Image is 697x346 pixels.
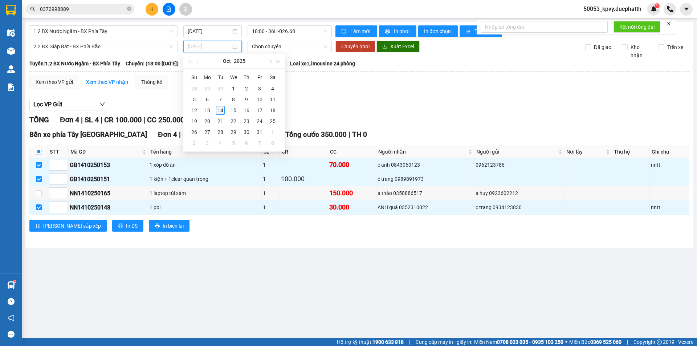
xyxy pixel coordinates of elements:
[255,128,264,137] div: 31
[155,223,160,229] span: printer
[150,175,260,183] div: 1 kiện + 1clear quan trọng
[255,95,264,104] div: 10
[242,128,251,137] div: 30
[35,223,40,229] span: sort-ascending
[591,43,614,51] span: Đã giao
[252,41,327,52] span: Chọn chuyến
[188,116,201,127] td: 2025-10-19
[214,83,227,94] td: 2025-09-30
[378,161,473,169] div: c ánh 0843060123
[86,78,128,86] div: Xem theo VP nhận
[240,72,253,83] th: Th
[566,148,604,156] span: Nơi lấy
[223,54,231,68] button: Oct
[569,338,621,346] span: Miền Bắc
[350,27,371,35] span: Làm mới
[150,161,260,169] div: 1 xốp đồ ăn
[85,115,99,124] span: SL 4
[7,65,15,73] img: warehouse-icon
[188,27,231,35] input: 14/10/2025
[627,338,628,346] span: |
[81,115,83,124] span: |
[8,298,15,305] span: question-circle
[666,21,671,26] span: close
[201,127,214,138] td: 2025-10-27
[214,94,227,105] td: 2025-10-07
[69,200,148,215] td: NN1410250148
[188,83,201,94] td: 2025-09-28
[183,130,196,139] span: SL 4
[30,7,35,12] span: search
[253,83,266,94] td: 2025-10-03
[201,105,214,116] td: 2025-10-13
[253,72,266,83] th: Fr
[126,222,138,230] span: In DS
[118,223,123,229] span: printer
[216,117,225,126] div: 21
[166,7,171,12] span: file-add
[263,175,278,183] div: 1
[240,138,253,148] td: 2025-11-06
[201,83,214,94] td: 2025-09-29
[227,94,240,105] td: 2025-10-08
[683,6,690,12] span: caret-down
[242,117,251,126] div: 23
[146,3,158,16] button: plus
[203,95,212,104] div: 6
[268,139,277,147] div: 8
[33,100,62,109] span: Lọc VP Gửi
[424,27,452,35] span: In đơn chọn
[651,6,657,12] img: icon-new-feature
[188,138,201,148] td: 2025-11-02
[651,203,688,211] div: nntt
[418,25,458,37] button: In đơn chọn
[7,29,15,37] img: warehouse-icon
[8,314,15,321] span: notification
[266,94,279,105] td: 2025-10-11
[335,41,375,52] button: Chuyển phơi
[143,115,145,124] span: |
[240,94,253,105] td: 2025-10-09
[70,160,147,170] div: GB1410250153
[48,146,69,158] th: STT
[268,117,277,126] div: 25
[201,116,214,127] td: 2025-10-20
[36,78,73,86] div: Xem theo VP gửi
[6,5,16,16] img: logo-vxr
[385,29,391,34] span: printer
[352,130,367,139] span: TH 0
[667,6,673,12] img: phone-icon
[216,84,225,93] div: 30
[680,3,693,16] button: caret-down
[619,23,655,31] span: Kết nối tổng đài
[240,83,253,94] td: 2025-10-02
[40,5,126,13] input: Tìm tên, số ĐT hoặc mã đơn
[29,220,107,232] button: sort-ascending[PERSON_NAME] sắp xếp
[127,7,131,11] span: close-circle
[252,26,327,37] span: 18:00 - 36H-026.68
[655,3,660,8] sup: 1
[190,106,199,115] div: 12
[203,84,212,93] div: 29
[188,72,201,83] th: Su
[394,27,411,35] span: In phơi
[229,95,238,104] div: 8
[612,146,650,158] th: Thu hộ
[29,130,147,139] span: Bến xe phía Tây [GEOGRAPHIC_DATA]
[255,117,264,126] div: 24
[253,127,266,138] td: 2025-10-31
[240,127,253,138] td: 2025-10-30
[268,128,277,137] div: 1
[229,128,238,137] div: 29
[614,21,660,33] button: Kết nối tổng đài
[188,105,201,116] td: 2025-10-12
[33,41,173,52] span: 2.2 BX Giáp Bát - BX Phía Bắc
[242,95,251,104] div: 9
[266,138,279,148] td: 2025-11-08
[149,220,189,232] button: printerIn biên lai
[214,116,227,127] td: 2025-10-21
[263,161,278,169] div: 1
[263,203,278,211] div: 1
[253,94,266,105] td: 2025-10-10
[565,341,567,343] span: ⚪️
